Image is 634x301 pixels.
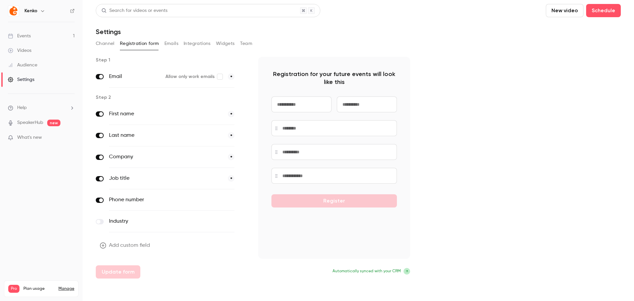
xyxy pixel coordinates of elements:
[216,38,235,49] button: Widgets
[96,239,155,252] button: Add custom field
[184,38,211,49] button: Integrations
[96,38,115,49] button: Channel
[109,217,207,225] label: Industry
[109,110,223,118] label: First name
[8,33,31,39] div: Events
[17,104,27,111] span: Help
[96,57,248,63] p: Step 1
[17,119,43,126] a: SpeakerHub
[8,62,37,68] div: Audience
[120,38,159,49] button: Registration form
[17,134,42,141] span: What's new
[8,104,75,111] li: help-dropdown-opener
[24,8,37,14] h6: Kenko
[23,286,54,291] span: Plan usage
[333,268,401,274] span: Automatically synced with your CRM
[96,94,248,101] p: Step 2
[165,73,223,80] label: Allow only work emails
[67,135,75,141] iframe: Noticeable Trigger
[8,76,34,83] div: Settings
[109,196,207,204] label: Phone number
[546,4,583,17] button: New video
[47,120,60,126] span: new
[8,285,19,293] span: Pro
[240,38,253,49] button: Team
[109,73,160,81] label: Email
[101,7,167,14] div: Search for videos or events
[109,174,223,182] label: Job title
[109,132,223,139] label: Last name
[271,70,397,86] p: Registration for your future events will look like this
[58,286,74,291] a: Manage
[8,47,31,54] div: Videos
[96,28,121,36] h1: Settings
[586,4,621,17] button: Schedule
[8,6,19,16] img: Kenko
[109,153,223,161] label: Company
[164,38,178,49] button: Emails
